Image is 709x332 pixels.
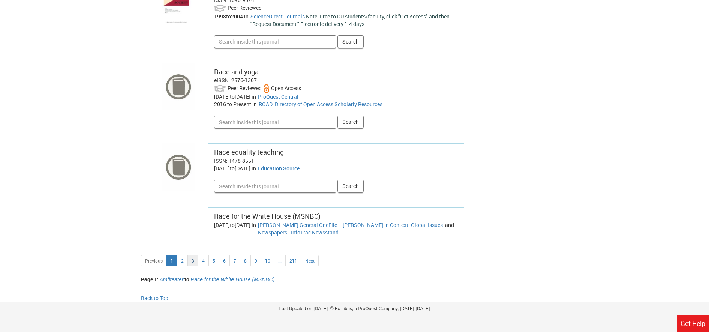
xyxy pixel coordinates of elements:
[214,77,459,84] div: eISSN: 2576-1307
[214,93,258,101] div: [DATE] [DATE]
[230,221,235,228] span: to
[258,165,300,172] a: Go to Education Source
[214,4,226,13] img: Peer Reviewed:
[214,84,226,93] img: Peer Reviewed:
[258,221,337,228] a: Go to Gale General OneFile
[252,93,256,100] span: in
[214,101,259,108] div: 2016
[166,255,177,266] a: 1
[250,13,305,20] a: Go to ScienceDirect Journals
[214,116,336,128] input: Search inside this journal
[338,221,342,228] span: |
[228,84,262,92] span: Peer Reviewed
[214,157,459,165] div: ISSN: 1478-8551
[229,255,240,266] a: 7
[230,165,235,172] span: to
[271,84,301,92] span: Open Access
[252,221,256,228] span: in
[187,255,198,266] a: 3
[230,93,235,100] span: to
[214,212,459,221] div: Race for the White House (MSNBC)
[337,116,364,128] button: Search
[214,221,258,236] div: [DATE] [DATE]
[214,67,459,77] div: Race and yoga
[261,255,274,266] a: 10
[337,35,364,48] button: Search
[444,221,455,228] span: and
[244,13,249,20] span: in
[219,255,230,266] a: 6
[141,255,167,266] a: Previous
[227,101,251,108] span: to Present
[214,147,459,157] div: Race equality teaching
[226,13,231,20] span: to
[258,93,298,100] a: Go to ProQuest Central
[177,255,188,266] a: 2
[285,255,301,266] a: 211
[263,84,270,93] img: Open Access:
[208,255,219,266] a: 5
[259,101,382,108] a: Go to ROAD: Directory of Open Access Scholarly Resources
[214,13,250,28] div: 1998 2004
[214,180,336,192] input: Search inside this journal
[301,255,319,266] a: Next
[214,35,336,48] input: Search inside this journal
[141,276,159,283] span: Page 1:
[184,276,189,283] span: to
[190,276,274,282] span: Race for the White House (MSNBC)
[198,255,209,266] a: 4
[252,101,257,108] span: in
[214,165,258,172] div: [DATE] [DATE]
[250,13,450,27] span: Note: Free to DU students/faculty, click "Get Access" and then "Request Document." Electronic del...
[337,180,364,192] button: Search
[240,255,251,266] a: 8
[258,229,339,236] a: Go to Newspapers - InfoTrac Newsstand
[250,255,261,266] a: 9
[228,4,262,11] span: Peer Reviewed
[160,276,184,282] span: Amfiteater
[162,63,195,110] img: cover image for: Race and yoga
[162,143,195,191] img: cover image for: Race equality teaching
[252,165,256,172] span: in
[677,315,709,332] a: Get Help
[343,221,443,228] a: Go to Gale In Context: Global Issues
[274,255,286,266] a: ...
[141,294,568,302] a: Back to Top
